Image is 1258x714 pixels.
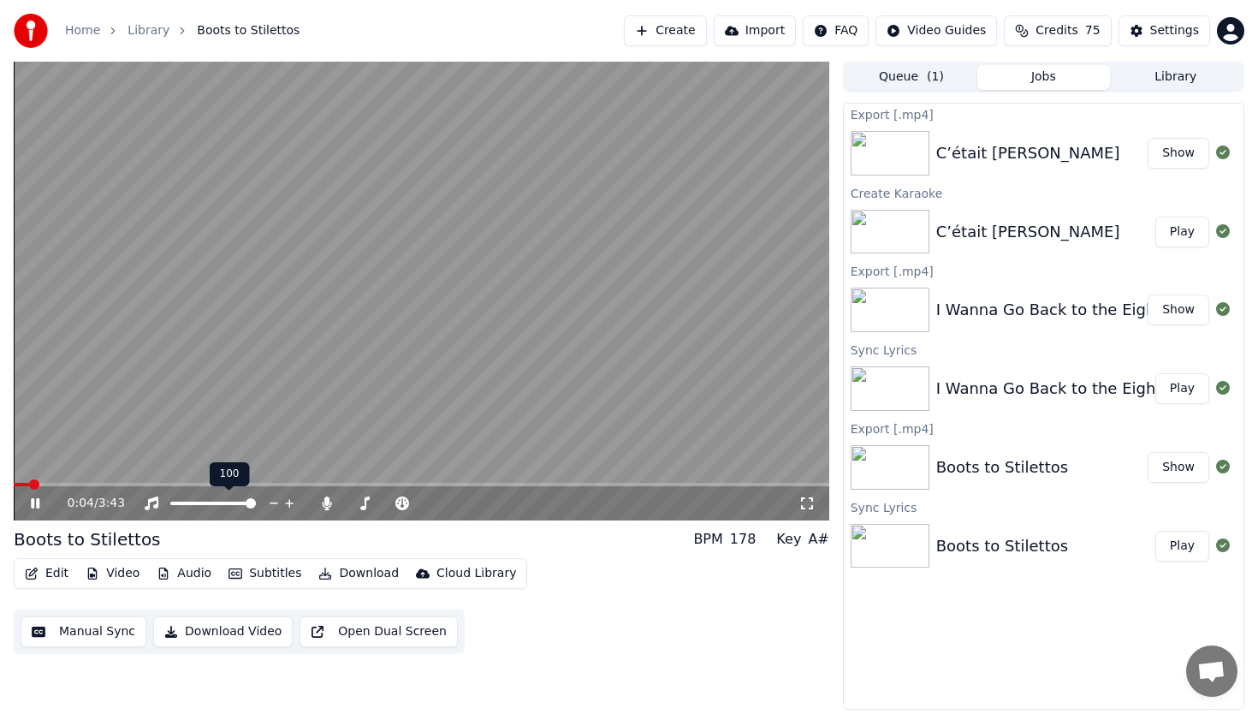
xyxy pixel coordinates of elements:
div: Create Karaoke [844,182,1243,203]
button: FAQ [803,15,869,46]
button: Credits75 [1004,15,1111,46]
button: Edit [18,562,75,586]
div: I Wanna Go Back to the Eighties [936,377,1184,401]
button: Play [1155,373,1209,404]
div: Boots to Stilettos [936,455,1068,479]
span: ( 1 ) [927,68,944,86]
div: A# [808,529,828,550]
button: Show [1148,295,1209,325]
span: Credits [1035,22,1077,39]
button: Video Guides [875,15,997,46]
button: Import [714,15,796,46]
span: 3:43 [98,495,125,512]
nav: breadcrumb [65,22,300,39]
button: Queue [846,65,977,90]
button: Open Dual Screen [300,616,458,647]
a: Home [65,22,100,39]
button: Create [624,15,707,46]
a: Library [128,22,169,39]
button: Audio [150,562,218,586]
img: youka [14,14,48,48]
button: Manual Sync [21,616,146,647]
div: Sync Lyrics [844,339,1243,360]
button: Download Video [153,616,293,647]
div: C’était [PERSON_NAME] [936,220,1120,244]
div: Export [.mp4] [844,260,1243,281]
div: Boots to Stilettos [936,534,1068,558]
div: BPM [693,529,722,550]
button: Download [312,562,406,586]
div: Key [776,529,801,550]
div: I Wanna Go Back to the Eighties [936,298,1184,322]
div: C’était [PERSON_NAME] [936,141,1120,165]
div: Cloud Library [436,565,516,582]
div: Export [.mp4] [844,418,1243,438]
button: Settings [1119,15,1210,46]
button: Play [1155,531,1209,562]
button: Show [1148,138,1209,169]
div: Export [.mp4] [844,104,1243,124]
span: 75 [1085,22,1101,39]
button: Subtitles [222,562,308,586]
div: Sync Lyrics [844,497,1243,517]
button: Jobs [977,65,1109,90]
button: Video [79,562,146,586]
div: 178 [730,529,757,550]
button: Library [1110,65,1242,90]
div: Boots to Stilettos [14,527,161,551]
div: Settings [1150,22,1199,39]
span: Boots to Stilettos [197,22,300,39]
span: 0:04 [68,495,94,512]
button: Show [1148,452,1209,483]
div: / [68,495,109,512]
div: 100 [210,462,250,486]
a: Open chat [1186,646,1237,697]
button: Play [1155,217,1209,247]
